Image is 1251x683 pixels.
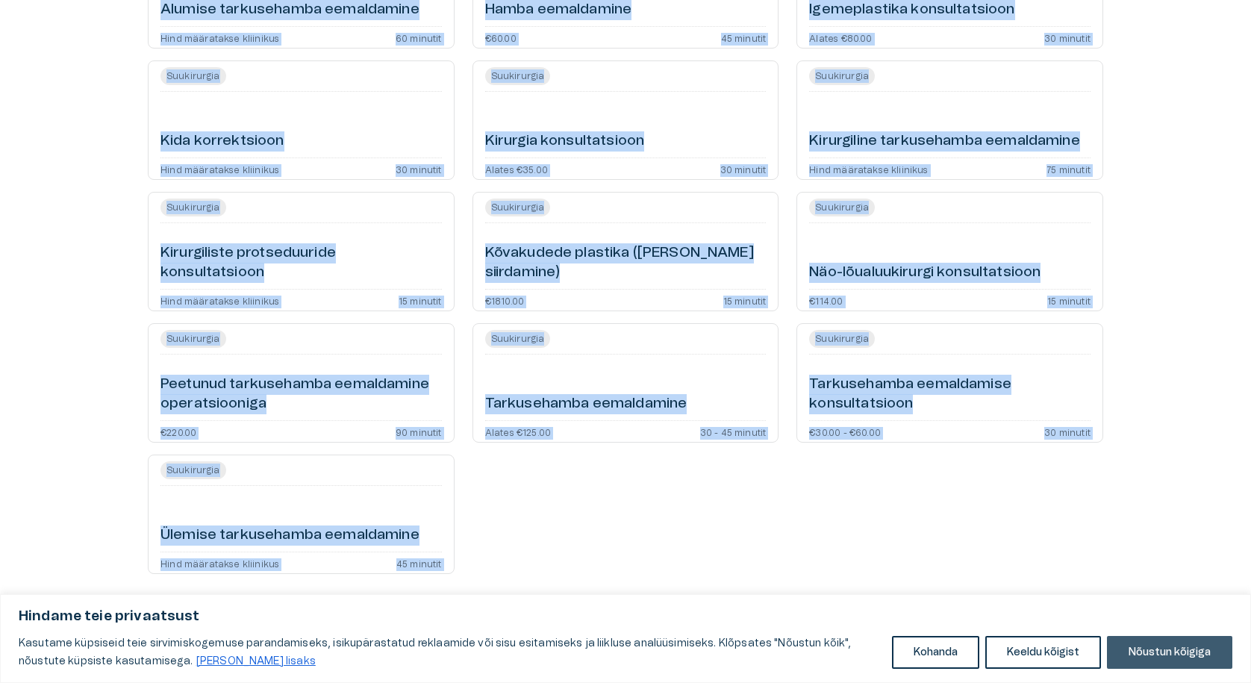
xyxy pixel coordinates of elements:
p: 90 minutit [396,427,442,436]
span: Suukirurgia [160,69,226,83]
span: Suukirurgia [160,332,226,346]
h6: Tarkusehamba eemaldamise konsultatsioon [809,375,1091,414]
p: €60.00 [485,33,517,42]
a: Open service booking details [472,192,779,311]
p: 15 minutit [1047,296,1091,305]
p: 15 minutit [723,296,767,305]
a: Open service booking details [148,60,455,180]
p: Hind määratakse kliinikus [160,558,279,567]
p: Alates €80.00 [809,33,872,42]
a: Open service booking details [796,192,1103,311]
button: Nõustun kõigiga [1107,636,1232,669]
a: Open service booking details [796,323,1103,443]
p: Kasutame küpsiseid teie sirvimiskogemuse parandamiseks, isikupärastatud reklaamide või sisu esita... [19,634,881,670]
p: 30 - 45 minutit [700,427,767,436]
p: 75 minutit [1046,164,1091,173]
p: 15 minutit [399,296,442,305]
span: Suukirurgia [160,201,226,214]
span: Suukirurgia [485,332,551,346]
p: 30 minutit [720,164,767,173]
button: Kohanda [892,636,979,669]
span: Suukirurgia [809,69,875,83]
button: Keeldu kõigist [985,636,1101,669]
h6: Tarkusehamba eemaldamine [485,394,687,414]
p: Hind määratakse kliinikus [160,296,279,305]
a: Open service booking details [472,323,779,443]
a: Open service booking details [796,60,1103,180]
h6: Kirurgiline tarkusehamba eemaldamine [809,131,1079,152]
p: €220.00 [160,427,196,436]
h6: Ülemise tarkusehamba eemaldamine [160,525,419,546]
p: Hind määratakse kliinikus [160,164,279,173]
a: Open service booking details [148,455,455,574]
a: Open service booking details [472,60,779,180]
p: Hind määratakse kliinikus [160,33,279,42]
p: Alates €35.00 [485,164,548,173]
p: 30 minutit [1044,427,1091,436]
span: Suukirurgia [160,464,226,477]
span: Suukirurgia [485,201,551,214]
p: €30.00 - €60.00 [809,427,881,436]
p: 30 minutit [396,164,442,173]
p: 60 minutit [396,33,442,42]
p: Hind määratakse kliinikus [809,164,928,173]
p: Alates €125.00 [485,427,551,436]
h6: Kirurgia konsultatsioon [485,131,644,152]
p: Hindame teie privaatsust [19,608,1232,626]
span: Suukirurgia [485,69,551,83]
p: 30 minutit [1044,33,1091,42]
p: €1810.00 [485,296,524,305]
span: Suukirurgia [809,201,875,214]
p: €114.00 [809,296,843,305]
span: Help [76,12,99,24]
a: Loe lisaks [196,655,316,667]
h6: Kirurgiliste protseduuride konsultatsioon [160,243,442,283]
p: 45 minutit [721,33,767,42]
h6: Kõvakudede plastika ([PERSON_NAME] siirdamine) [485,243,767,283]
h6: Kida korrektsioon [160,131,284,152]
h6: Näo-lõualuukirurgi konsultatsioon [809,263,1041,283]
a: Open service booking details [148,192,455,311]
h6: Peetunud tarkusehamba eemaldamine operatsiooniga [160,375,442,414]
a: Open service booking details [148,323,455,443]
p: 45 minutit [396,558,442,567]
span: Suukirurgia [809,332,875,346]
